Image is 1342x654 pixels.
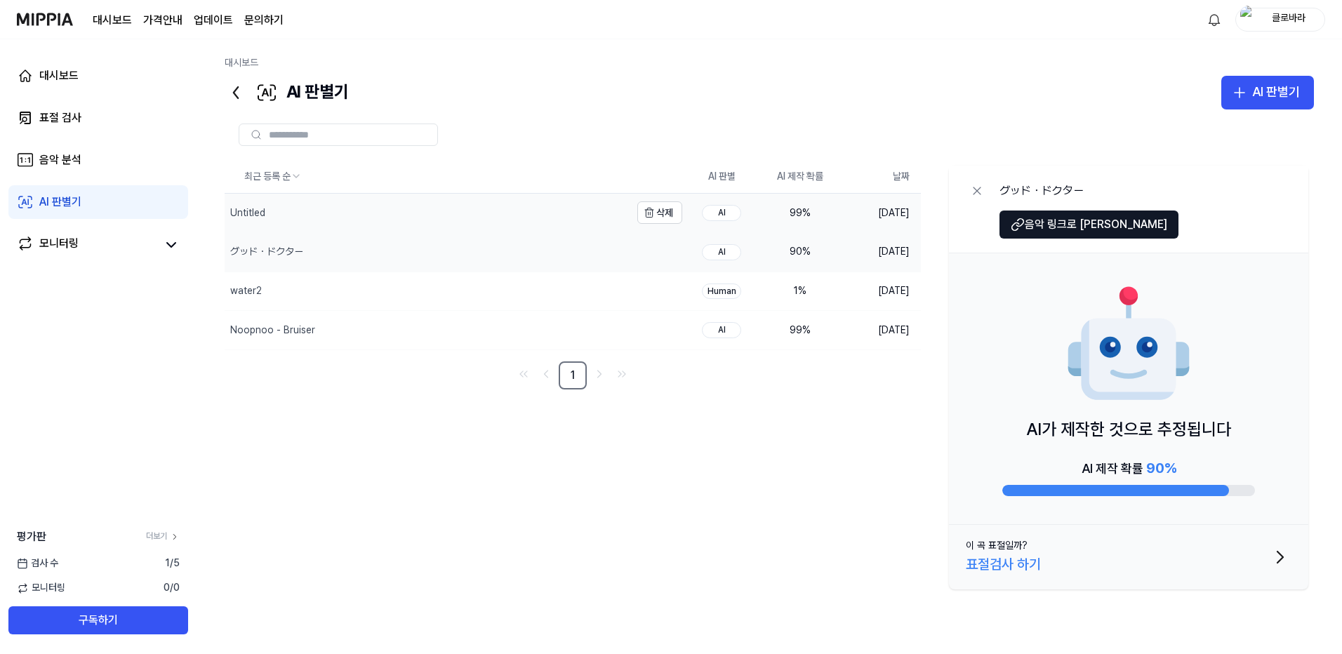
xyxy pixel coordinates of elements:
[165,556,180,570] span: 1 / 5
[761,160,839,194] th: AI 제작 확률
[839,194,921,233] td: [DATE]
[702,283,741,300] div: Human
[39,109,81,126] div: 표절 검사
[772,284,828,298] div: 1 %
[225,361,921,389] nav: pagination
[999,211,1178,239] button: 음악 링크로 [PERSON_NAME]
[839,160,921,194] th: 날짜
[999,182,1178,199] div: グッド・ドクター
[230,284,262,298] div: water2
[1235,8,1325,32] button: profile클로바라
[637,201,682,224] button: 삭제
[39,152,81,168] div: 음악 분석
[146,530,180,542] a: 더보기
[225,57,258,68] a: 대시보드
[1082,457,1176,479] div: AI 제작 확률
[559,361,587,389] a: 1
[230,206,265,220] div: Untitled
[17,581,65,595] span: 모니터링
[1146,460,1176,476] span: 90 %
[702,205,741,221] div: AI
[230,323,315,338] div: Noopnoo - Bruiser
[839,272,921,311] td: [DATE]
[1252,82,1300,102] div: AI 판별기
[143,12,182,29] a: 가격안내
[17,235,157,255] a: 모니터링
[8,185,188,219] a: AI 판별기
[839,232,921,272] td: [DATE]
[682,160,761,194] th: AI 판별
[514,364,533,384] a: Go to first page
[164,581,180,595] span: 0 / 0
[702,322,741,338] div: AI
[39,67,79,84] div: 대시보드
[1261,11,1316,27] div: 클로바라
[1240,6,1257,34] img: profile
[1025,216,1167,233] span: 음악 링크로 [PERSON_NAME]
[590,364,609,384] a: Go to next page
[1026,416,1231,443] p: AI가 제작한 것으로 추정됩니다
[702,244,741,260] div: AI
[225,76,349,109] div: AI 판별기
[1221,76,1314,109] button: AI 판별기
[999,221,1178,234] a: 음악 링크로 [PERSON_NAME]
[966,539,1028,553] div: 이 곡 표절일까?
[194,12,233,29] a: 업데이트
[8,101,188,135] a: 표절 검사
[17,528,46,545] span: 평가판
[772,245,828,259] div: 90 %
[230,245,303,259] div: グッド・ドクター
[536,364,556,384] a: Go to previous page
[93,12,132,29] a: 대시보드
[1206,11,1223,28] img: 알림
[244,12,284,29] a: 문의하기
[8,59,188,93] a: 대시보드
[8,143,188,177] a: 음악 분석
[839,311,921,350] td: [DATE]
[39,194,81,211] div: AI 판별기
[17,556,58,570] span: 검사 수
[1065,281,1192,408] img: AI
[612,364,632,384] a: Go to last page
[8,606,188,634] button: 구독하기
[39,235,79,255] div: 모니터링
[772,206,828,220] div: 99 %
[949,525,1308,589] button: 이 곡 표절일까?표절검사 하기
[966,553,1041,575] div: 표절검사 하기
[772,323,828,338] div: 99 %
